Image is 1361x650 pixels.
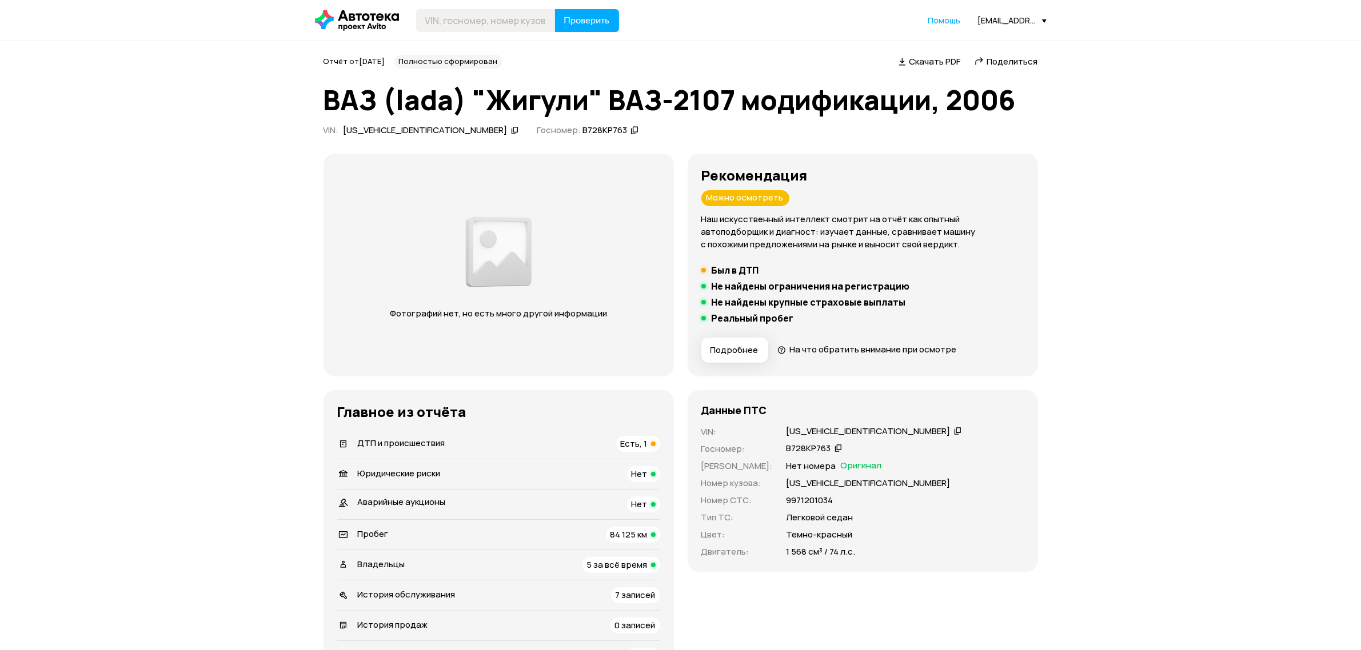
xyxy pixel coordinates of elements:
a: Поделиться [975,55,1038,67]
p: Наш искусственный интеллект смотрит на отчёт как опытный автоподборщик и диагност: изучает данные... [701,213,1024,251]
p: Номер СТС : [701,494,773,507]
a: Помощь [928,15,961,26]
input: VIN, госномер, номер кузова [416,9,556,32]
div: [EMAIL_ADDRESS][DOMAIN_NAME] [978,15,1047,26]
a: Скачать PDF [899,55,961,67]
span: 0 записей [615,619,656,631]
span: Аварийные аукционы [358,496,446,508]
span: Оригинал [841,460,882,472]
span: Госномер: [537,124,581,136]
span: VIN : [324,124,339,136]
p: 1 568 см³ / 74 л.с. [787,545,856,558]
span: 5 за всё время [587,559,648,571]
span: История продаж [358,619,428,631]
span: ДТП и происшествия [358,437,445,449]
span: Есть, 1 [621,438,648,450]
p: Нет номера [787,460,836,472]
p: Фотографий нет, но есть много другой информации [379,307,618,320]
h4: Данные ПТС [701,404,767,416]
span: Нет [632,498,648,510]
p: Темно-красный [787,528,853,541]
span: 84 125 км [610,528,648,540]
span: Проверить [564,16,610,25]
span: Отчёт от [DATE] [324,56,385,66]
p: Двигатель : [701,545,773,558]
div: В728КР763 [787,443,831,455]
h3: Главное из отчёта [337,404,660,420]
div: Полностью сформирован [394,55,502,69]
button: Подробнее [701,338,768,363]
p: Легковой седан [787,511,853,524]
p: VIN : [701,426,773,438]
h5: Не найдены крупные страховые выплаты [712,296,906,308]
div: В728КР763 [582,125,627,137]
p: [US_VEHICLE_IDENTIFICATION_NUMBER] [787,477,951,489]
p: Номер кузова : [701,477,773,489]
button: Проверить [555,9,619,32]
div: [US_VEHICLE_IDENTIFICATION_NUMBER] [787,426,951,438]
a: На что обратить внимание при осмотре [777,343,957,355]
h5: Реальный пробег [712,312,794,324]
p: Госномер : [701,443,773,455]
span: 7 записей [616,589,656,601]
p: Тип ТС : [701,511,773,524]
span: Скачать PDF [909,55,961,67]
div: [US_VEHICLE_IDENTIFICATION_NUMBER] [344,125,508,137]
span: История обслуживания [358,588,456,600]
span: На что обратить внимание при осмотре [789,343,956,355]
span: Поделиться [987,55,1038,67]
h5: Не найдены ограничения на регистрацию [712,280,910,292]
span: Владельцы [358,558,405,570]
p: 9971201034 [787,494,833,507]
span: Нет [632,468,648,480]
h1: ВАЗ (lada) "Жигули" ВАЗ-2107 модификации, 2006 [324,85,1038,115]
h5: Был в ДТП [712,264,759,276]
span: Подробнее [711,344,759,356]
div: Можно осмотреть [701,190,789,206]
p: [PERSON_NAME] : [701,460,773,472]
h3: Рекомендация [701,167,1024,183]
img: 2a3f492e8892fc00.png [462,210,534,294]
p: Цвет : [701,528,773,541]
span: Пробег [358,528,389,540]
span: Юридические риски [358,467,441,479]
